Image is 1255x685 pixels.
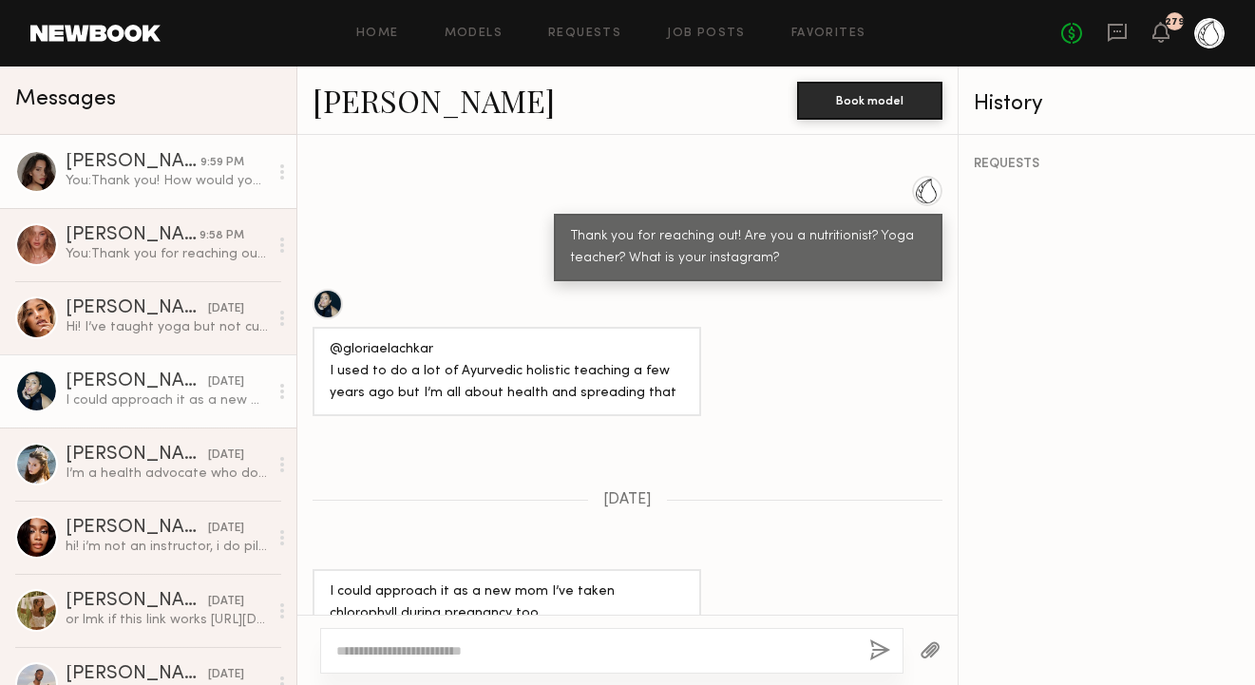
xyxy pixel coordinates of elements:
[548,28,621,40] a: Requests
[66,519,208,538] div: [PERSON_NAME]
[208,520,244,538] div: [DATE]
[974,93,1240,115] div: History
[330,581,684,625] div: I could approach it as a new mom I’ve taken chlorophyll during pregnancy too
[66,172,268,190] div: You: Thank you! How would you approach it as a biochemist?
[445,28,503,40] a: Models
[66,299,208,318] div: [PERSON_NAME]
[797,91,942,107] a: Book model
[313,80,555,121] a: [PERSON_NAME]
[66,465,268,483] div: I’m a health advocate who does yoga every day! My instagram is @keanamarie_
[208,666,244,684] div: [DATE]
[66,391,268,409] div: I could approach it as a new mom I’ve taken chlorophyll during pregnancy too
[356,28,399,40] a: Home
[208,300,244,318] div: [DATE]
[797,82,942,120] button: Book model
[208,447,244,465] div: [DATE]
[66,226,200,245] div: [PERSON_NAME]
[66,372,208,391] div: [PERSON_NAME]
[208,373,244,391] div: [DATE]
[667,28,746,40] a: Job Posts
[603,492,652,508] span: [DATE]
[208,593,244,611] div: [DATE]
[66,665,208,684] div: [PERSON_NAME]
[66,538,268,556] div: hi! i’m not an instructor, i do pilates regularly. my instagram is @jordinmeredith
[1165,17,1185,28] div: 279
[15,88,116,110] span: Messages
[200,154,244,172] div: 9:59 PM
[330,339,684,405] div: @gloriaelachkar I used to do a lot of Ayurvedic holistic teaching a few years ago but I’m all abo...
[66,153,200,172] div: [PERSON_NAME]
[974,158,1240,171] div: REQUESTS
[66,245,268,263] div: You: Thank you for reaching out! Whats your instagram? Are you a nutritionist? Yoga teacher? etc.
[571,226,925,270] div: Thank you for reaching out! Are you a nutritionist? Yoga teacher? What is your instagram?
[66,592,208,611] div: [PERSON_NAME]
[66,446,208,465] div: [PERSON_NAME]
[66,318,268,336] div: Hi! I’ve taught yoga but not currently a teacher. @itsjacquelinereyes
[791,28,866,40] a: Favorites
[200,227,244,245] div: 9:58 PM
[66,611,268,629] div: or lmk if this link works [URL][DOMAIN_NAME]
